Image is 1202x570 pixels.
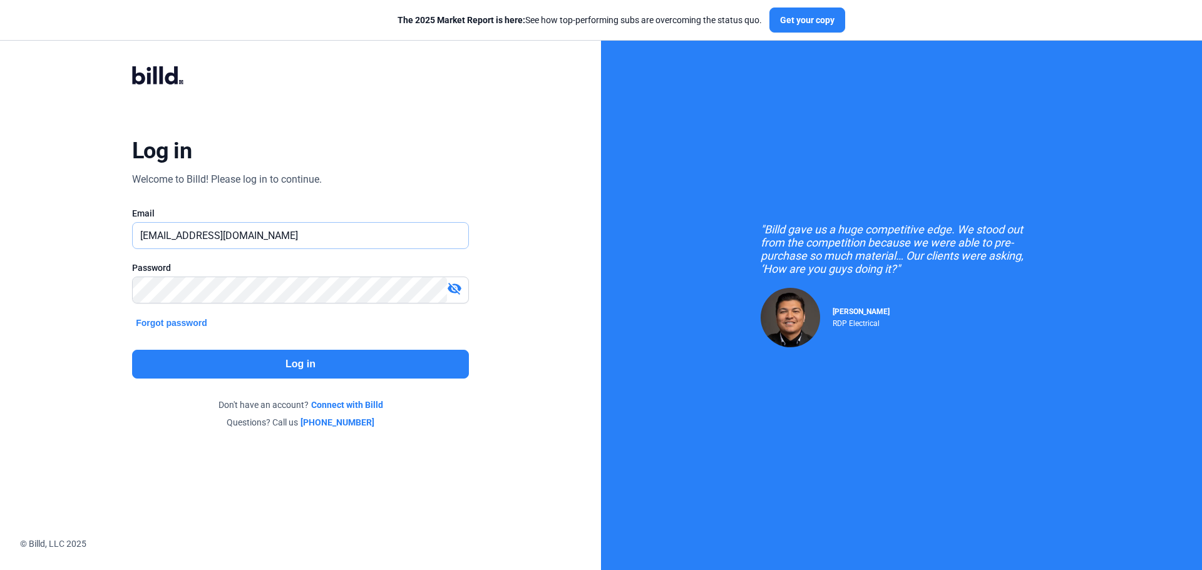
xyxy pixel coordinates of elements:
[132,172,322,187] div: Welcome to Billd! Please log in to continue.
[132,316,211,330] button: Forgot password
[132,399,469,411] div: Don't have an account?
[447,281,462,296] mat-icon: visibility_off
[132,350,469,379] button: Log in
[311,399,383,411] a: Connect with Billd
[300,416,374,429] a: [PHONE_NUMBER]
[132,207,469,220] div: Email
[398,14,762,26] div: See how top-performing subs are overcoming the status quo.
[833,307,890,316] span: [PERSON_NAME]
[132,137,192,165] div: Log in
[398,15,525,25] span: The 2025 Market Report is here:
[132,416,469,429] div: Questions? Call us
[761,288,820,347] img: Raul Pacheco
[132,262,469,274] div: Password
[769,8,845,33] button: Get your copy
[833,316,890,328] div: RDP Electrical
[761,223,1042,275] div: "Billd gave us a huge competitive edge. We stood out from the competition because we were able to...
